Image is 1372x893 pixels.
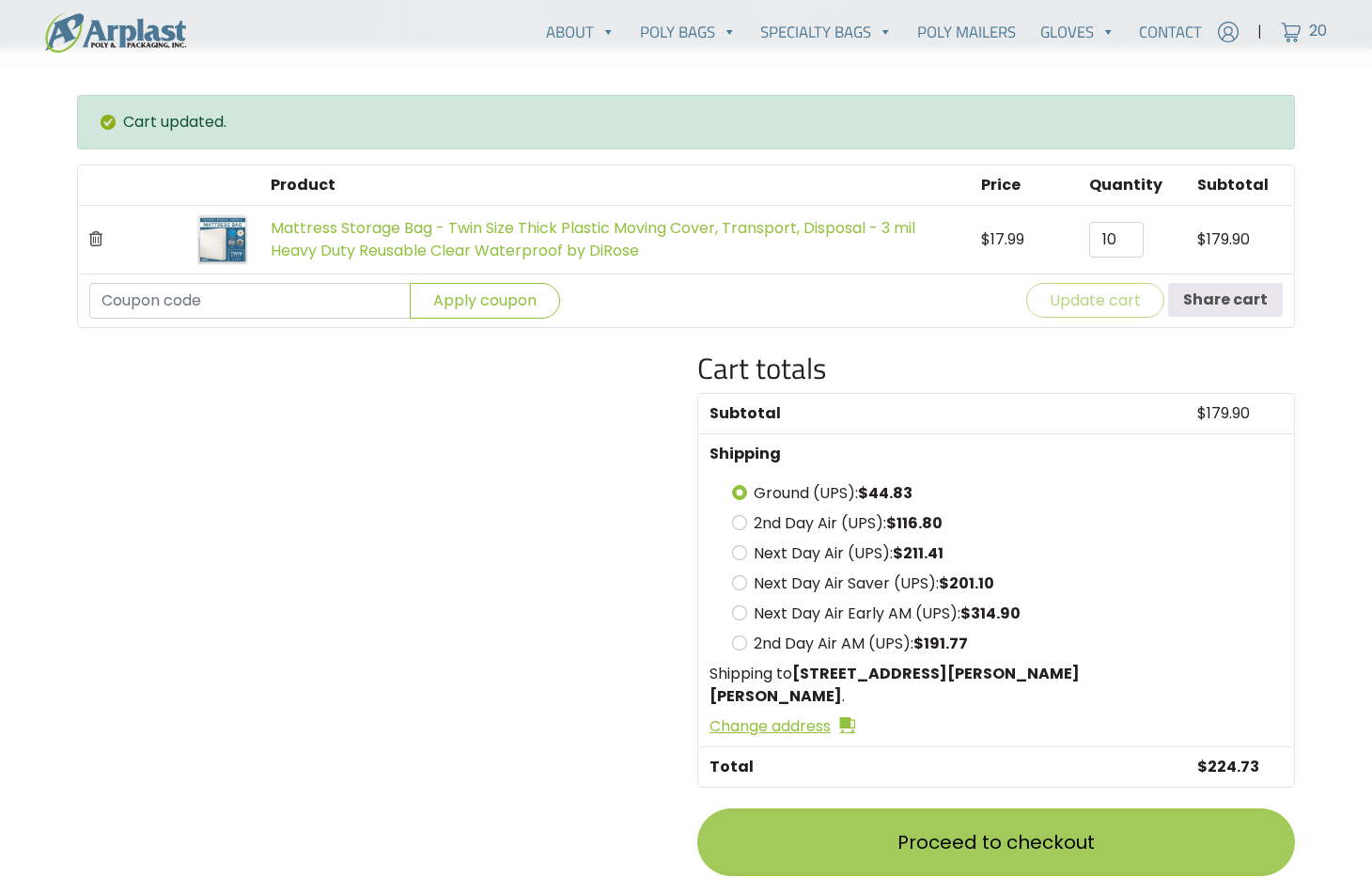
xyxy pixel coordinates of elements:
bdi: 44.83 [858,482,912,504]
th: Product [259,165,970,205]
label: Next Day Air Early AM (UPS): [754,603,1021,624]
a: Proceed to checkout [697,808,1295,876]
th: Subtotal [1186,165,1294,205]
th: Shipping [698,434,1186,474]
img: logo [45,12,186,53]
span: $ [960,603,971,624]
a: Mattress Storage Bag - Twin Size Thick Plastic Moving Cover, Transport, Disposal - 3 mil Heavy Du... [271,217,915,261]
input: Coupon code [89,283,411,319]
img: Mattress Storage Bag - Twin Size Thick Plastic Moving Cover, Transport, Disposal - 3 mil Heavy Du... [197,214,248,265]
span: $ [939,572,949,594]
bdi: 17.99 [981,228,1024,250]
bdi: 179.90 [1197,402,1250,424]
a: Poly Bags [628,13,749,51]
button: Share cart [1168,283,1283,317]
h2: Cart totals [697,351,1295,385]
label: Ground (UPS): [754,482,912,504]
span: $ [1197,228,1207,250]
span: $ [1197,756,1208,777]
a: Poly Mailers [905,13,1028,51]
label: 2nd Day Air (UPS): [754,512,943,534]
bdi: 211.41 [893,542,943,564]
span: | [1257,21,1262,43]
a: Specialty Bags [749,13,906,51]
label: Next Day Air (UPS): [754,542,943,564]
th: Price [970,165,1078,205]
label: 2nd Day Air AM (UPS): [754,633,968,654]
bdi: 201.10 [939,572,994,594]
th: Quantity [1078,165,1186,205]
input: Qty [1089,222,1144,258]
span: $ [886,512,896,534]
button: Apply coupon [410,283,560,319]
bdi: 314.90 [960,603,1021,624]
p: Shipping to . [709,663,1175,708]
span: $ [913,633,924,654]
span: $ [858,482,868,504]
span: $ [893,542,903,564]
a: About [534,13,628,51]
span: $ [981,228,990,250]
div: Cart updated. [77,95,1295,149]
span: $ [1197,402,1207,424]
bdi: 179.90 [1197,228,1250,250]
a: Contact [1127,13,1214,51]
label: Next Day Air Saver (UPS): [754,572,994,594]
a: Change address [709,715,855,738]
th: Total [698,746,1186,787]
strong: [STREET_ADDRESS][PERSON_NAME][PERSON_NAME] [709,663,1080,707]
span: 20 [1309,21,1327,42]
bdi: 224.73 [1197,756,1259,777]
bdi: 191.77 [913,633,968,654]
a: Gloves [1028,13,1128,51]
th: Subtotal [698,394,1186,434]
bdi: 116.80 [886,512,943,534]
a: Remove this item [89,228,102,250]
